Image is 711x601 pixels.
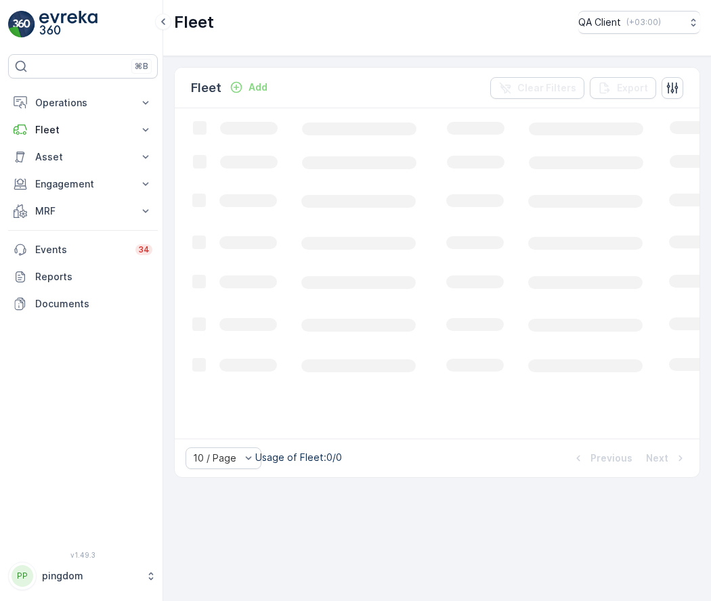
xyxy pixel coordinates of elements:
[35,150,131,164] p: Asset
[42,569,139,583] p: pingdom
[224,79,273,95] button: Add
[35,123,131,137] p: Fleet
[8,290,158,317] a: Documents
[135,61,148,72] p: ⌘B
[12,565,33,587] div: PP
[8,89,158,116] button: Operations
[626,17,661,28] p: ( +03:00 )
[8,236,158,263] a: Events34
[35,270,152,284] p: Reports
[8,116,158,143] button: Fleet
[191,79,221,97] p: Fleet
[39,11,98,38] img: logo_light-DOdMpM7g.png
[8,551,158,559] span: v 1.49.3
[8,11,35,38] img: logo
[138,244,150,255] p: 34
[174,12,214,33] p: Fleet
[590,451,632,465] p: Previous
[646,451,668,465] p: Next
[8,198,158,225] button: MRF
[570,450,634,466] button: Previous
[578,11,700,34] button: QA Client(+03:00)
[578,16,621,29] p: QA Client
[617,81,648,95] p: Export
[35,243,127,257] p: Events
[645,450,689,466] button: Next
[35,297,152,311] p: Documents
[8,263,158,290] a: Reports
[249,81,267,94] p: Add
[8,562,158,590] button: PPpingdom
[590,77,656,99] button: Export
[490,77,584,99] button: Clear Filters
[517,81,576,95] p: Clear Filters
[8,171,158,198] button: Engagement
[35,204,131,218] p: MRF
[35,177,131,191] p: Engagement
[8,143,158,171] button: Asset
[255,451,342,464] p: Usage of Fleet : 0/0
[35,96,131,110] p: Operations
